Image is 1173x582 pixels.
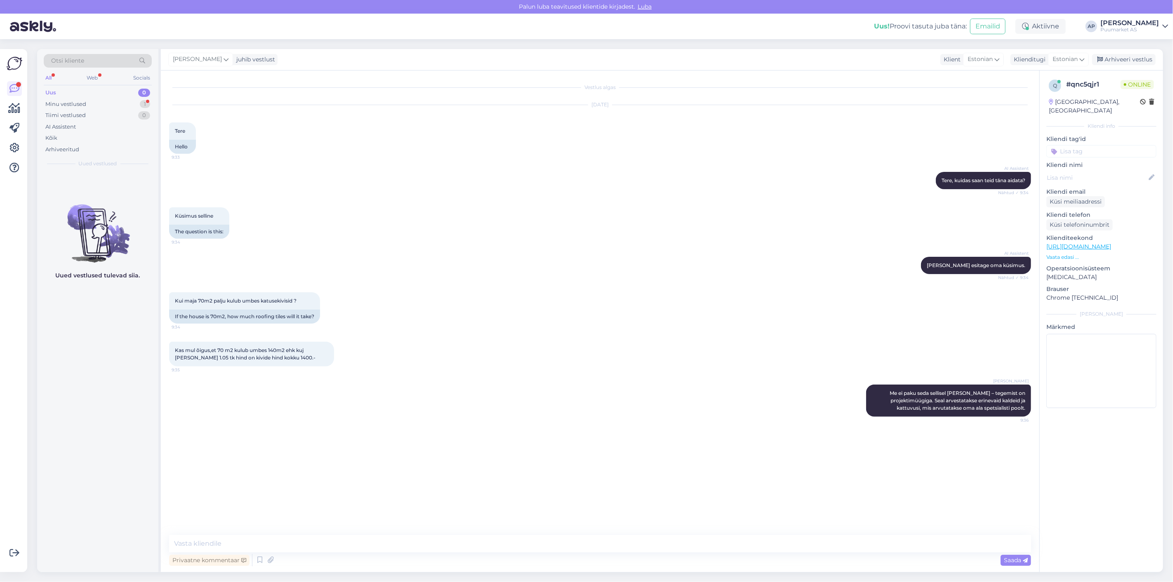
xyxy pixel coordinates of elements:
[1100,20,1159,26] div: [PERSON_NAME]
[169,555,250,566] div: Privaatne kommentaar
[51,56,84,65] span: Otsi kliente
[169,225,229,239] div: The question is this:
[1046,285,1157,293] p: Brauser
[635,3,654,10] span: Luba
[1066,80,1121,89] div: # qnc5qjr1
[1046,264,1157,273] p: Operatsioonisüsteem
[175,213,213,219] span: Küsimus selline
[173,55,222,64] span: [PERSON_NAME]
[45,123,76,131] div: AI Assistent
[1010,55,1046,64] div: Klienditugi
[175,128,185,134] span: Tere
[37,190,158,264] img: No chats
[1086,21,1097,32] div: AP
[1015,19,1066,34] div: Aktiivne
[132,73,152,83] div: Socials
[890,390,1027,411] span: Me ei paku seda sellisel [PERSON_NAME] – tegemist on projektimüügiga. Seal arvestatakse erinevaid...
[138,111,150,120] div: 0
[927,262,1025,268] span: [PERSON_NAME] esitage oma küsimus.
[1046,219,1113,230] div: Küsi telefoninumbrit
[968,55,993,64] span: Estonian
[940,55,961,64] div: Klient
[1092,54,1156,65] div: Arhiveeri vestlus
[175,298,297,304] span: Kui maja 70m2 palju kulub umbes katusekivisid ?
[1046,211,1157,219] p: Kliendi telefon
[1046,243,1111,250] a: [URL][DOMAIN_NAME]
[1046,196,1105,207] div: Küsi meiliaadressi
[1046,273,1157,282] p: [MEDICAL_DATA]
[1046,234,1157,242] p: Klienditeekond
[169,101,1031,108] div: [DATE]
[138,89,150,97] div: 0
[172,324,203,330] span: 9:34
[233,55,275,64] div: juhib vestlust
[1100,26,1159,33] div: Puumarket AS
[56,271,140,280] p: Uued vestlused tulevad siia.
[45,134,57,142] div: Kõik
[1100,20,1168,33] a: [PERSON_NAME]Puumarket AS
[1004,556,1028,564] span: Saada
[1049,98,1140,115] div: [GEOGRAPHIC_DATA], [GEOGRAPHIC_DATA]
[874,22,890,30] b: Uus!
[7,56,22,71] img: Askly Logo
[172,239,203,245] span: 9:34
[140,100,150,108] div: 1
[1053,55,1078,64] span: Estonian
[993,378,1029,384] span: [PERSON_NAME]
[169,310,320,324] div: If the house is 70m2, how much roofing tiles will it take?
[1046,122,1157,130] div: Kliendi info
[1046,161,1157,169] p: Kliendi nimi
[175,347,316,361] span: Kas mul õigus,et 70 m2 kulub umbes 140m2 ehk kuj [PERSON_NAME] 1.05 tk hind on kivide hind kokku ...
[1046,145,1157,157] input: Lisa tag
[998,275,1029,281] span: Nähtud ✓ 9:34
[998,250,1029,256] span: AI Assistent
[79,160,117,167] span: Uued vestlused
[1046,293,1157,302] p: Chrome [TECHNICAL_ID]
[998,165,1029,171] span: AI Assistent
[970,19,1006,34] button: Emailid
[1046,323,1157,331] p: Märkmed
[45,89,56,97] div: Uus
[45,145,79,154] div: Arhiveeritud
[44,73,53,83] div: All
[1046,310,1157,318] div: [PERSON_NAME]
[1047,173,1147,182] input: Lisa nimi
[172,154,203,160] span: 9:33
[45,100,86,108] div: Minu vestlused
[1053,82,1057,89] span: q
[1121,80,1154,89] span: Online
[45,111,86,120] div: Tiimi vestlused
[1046,188,1157,196] p: Kliendi email
[1046,253,1157,261] p: Vaata edasi ...
[169,84,1031,91] div: Vestlus algas
[942,177,1025,183] span: Tere, kuidas saan teid täna aidata?
[998,190,1029,196] span: Nähtud ✓ 9:34
[169,140,196,154] div: Hello
[874,21,967,31] div: Proovi tasuta juba täna:
[85,73,100,83] div: Web
[172,367,203,373] span: 9:35
[998,417,1029,423] span: 9:36
[1046,135,1157,143] p: Kliendi tag'id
